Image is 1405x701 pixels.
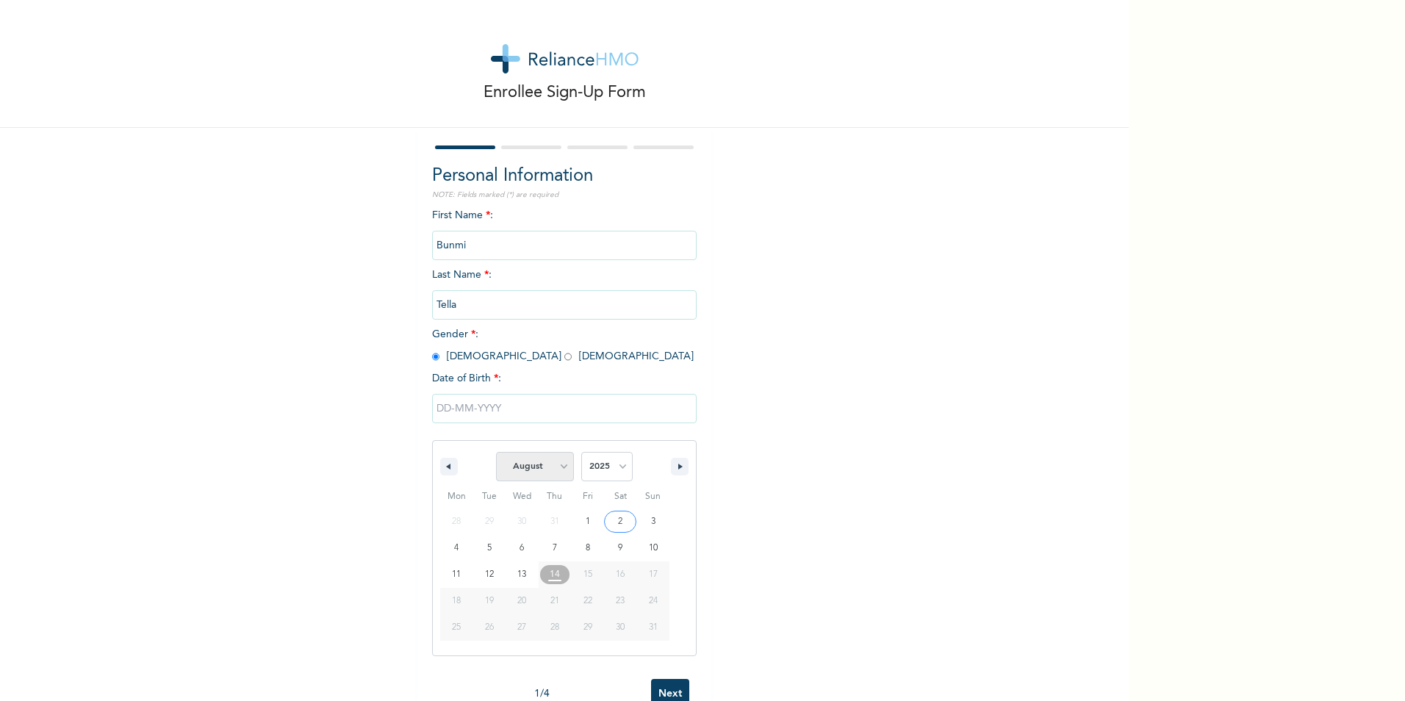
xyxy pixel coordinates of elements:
button: 8 [571,535,604,561]
span: 24 [649,588,658,614]
span: 20 [517,588,526,614]
span: Tue [473,485,506,508]
span: 3 [651,508,655,535]
span: Gender : [DEMOGRAPHIC_DATA] [DEMOGRAPHIC_DATA] [432,329,694,362]
button: 31 [636,614,669,641]
button: 2 [604,508,637,535]
span: 10 [649,535,658,561]
span: Thu [539,485,572,508]
span: 21 [550,588,559,614]
span: 1 [586,508,590,535]
span: 27 [517,614,526,641]
button: 13 [506,561,539,588]
p: Enrollee Sign-Up Form [484,81,646,105]
button: 27 [506,614,539,641]
span: Wed [506,485,539,508]
span: 31 [649,614,658,641]
span: Date of Birth : [432,371,501,387]
button: 25 [440,614,473,641]
button: 16 [604,561,637,588]
button: 29 [571,614,604,641]
span: Last Name : [432,270,697,310]
button: 23 [604,588,637,614]
button: 5 [473,535,506,561]
span: 15 [583,561,592,588]
span: 11 [452,561,461,588]
button: 6 [506,535,539,561]
span: Sun [636,485,669,508]
button: 20 [506,588,539,614]
button: 26 [473,614,506,641]
input: DD-MM-YYYY [432,394,697,423]
button: 28 [539,614,572,641]
span: 13 [517,561,526,588]
span: Fri [571,485,604,508]
button: 19 [473,588,506,614]
img: logo [491,44,639,73]
span: Sat [604,485,637,508]
span: 16 [616,561,625,588]
span: 17 [649,561,658,588]
button: 21 [539,588,572,614]
span: 26 [485,614,494,641]
span: 25 [452,614,461,641]
button: 1 [571,508,604,535]
span: 23 [616,588,625,614]
button: 24 [636,588,669,614]
span: 7 [553,535,557,561]
button: 9 [604,535,637,561]
input: Enter your first name [432,231,697,260]
p: NOTE: Fields marked (*) are required [432,190,697,201]
span: 5 [487,535,492,561]
span: 22 [583,588,592,614]
button: 4 [440,535,473,561]
button: 14 [539,561,572,588]
span: 30 [616,614,625,641]
button: 12 [473,561,506,588]
input: Enter your last name [432,290,697,320]
span: 18 [452,588,461,614]
span: First Name : [432,210,697,251]
span: 8 [586,535,590,561]
h2: Personal Information [432,163,697,190]
span: 12 [485,561,494,588]
span: 9 [618,535,622,561]
button: 18 [440,588,473,614]
span: 6 [520,535,524,561]
button: 15 [571,561,604,588]
span: 14 [550,561,560,588]
button: 22 [571,588,604,614]
button: 17 [636,561,669,588]
button: 7 [539,535,572,561]
button: 3 [636,508,669,535]
span: 2 [618,508,622,535]
span: 4 [454,535,459,561]
span: 28 [550,614,559,641]
span: 19 [485,588,494,614]
span: 29 [583,614,592,641]
button: 30 [604,614,637,641]
span: Mon [440,485,473,508]
button: 11 [440,561,473,588]
button: 10 [636,535,669,561]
